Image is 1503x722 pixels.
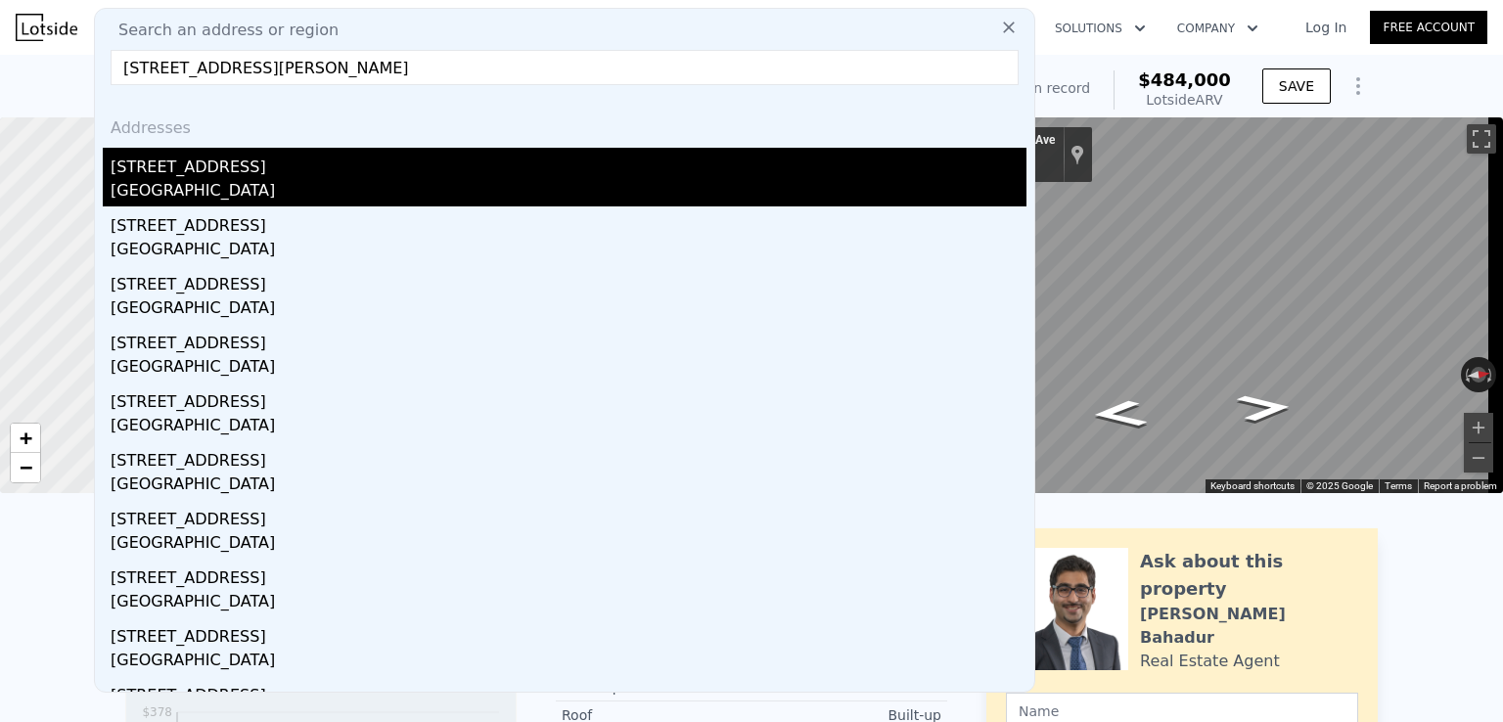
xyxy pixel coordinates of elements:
[111,441,1026,473] div: [STREET_ADDRESS]
[111,206,1026,238] div: [STREET_ADDRESS]
[1068,393,1170,433] path: Go South, S Thompson Ave
[1213,387,1316,428] path: Go North, S Thompson Ave
[103,101,1026,148] div: Addresses
[1070,144,1084,165] a: Show location on map
[111,238,1026,265] div: [GEOGRAPHIC_DATA]
[1282,18,1370,37] a: Log In
[111,676,1026,707] div: [STREET_ADDRESS]
[111,414,1026,441] div: [GEOGRAPHIC_DATA]
[20,426,32,450] span: +
[111,649,1026,676] div: [GEOGRAPHIC_DATA]
[1161,11,1274,46] button: Company
[111,296,1026,324] div: [GEOGRAPHIC_DATA]
[1210,479,1295,493] button: Keyboard shortcuts
[1138,90,1231,110] div: Lotside ARV
[1339,67,1378,106] button: Show Options
[1464,443,1493,473] button: Zoom out
[111,324,1026,355] div: [STREET_ADDRESS]
[111,617,1026,649] div: [STREET_ADDRESS]
[11,453,40,482] a: Zoom out
[1306,480,1373,491] span: © 2025 Google
[895,117,1503,493] div: Map
[111,179,1026,206] div: [GEOGRAPHIC_DATA]
[111,355,1026,383] div: [GEOGRAPHIC_DATA]
[1138,69,1231,90] span: $484,000
[111,590,1026,617] div: [GEOGRAPHIC_DATA]
[1370,11,1487,44] a: Free Account
[1140,650,1280,673] div: Real Estate Agent
[111,265,1026,296] div: [STREET_ADDRESS]
[16,14,77,41] img: Lotside
[1486,357,1497,392] button: Rotate clockwise
[895,117,1503,493] div: Street View
[111,473,1026,500] div: [GEOGRAPHIC_DATA]
[142,705,172,719] tspan: $378
[20,455,32,479] span: −
[111,383,1026,414] div: [STREET_ADDRESS]
[111,559,1026,590] div: [STREET_ADDRESS]
[1460,365,1497,384] button: Reset the view
[1140,603,1358,650] div: [PERSON_NAME] Bahadur
[1424,480,1497,491] a: Report a problem
[111,531,1026,559] div: [GEOGRAPHIC_DATA]
[103,19,339,42] span: Search an address or region
[1140,548,1358,603] div: Ask about this property
[1467,124,1496,154] button: Toggle fullscreen view
[1461,357,1472,392] button: Rotate counterclockwise
[11,424,40,453] a: Zoom in
[1464,413,1493,442] button: Zoom in
[111,148,1026,179] div: [STREET_ADDRESS]
[111,500,1026,531] div: [STREET_ADDRESS]
[1385,480,1412,491] a: Terms
[111,50,1019,85] input: Enter an address, city, region, neighborhood or zip code
[1262,68,1331,104] button: SAVE
[1039,11,1161,46] button: Solutions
